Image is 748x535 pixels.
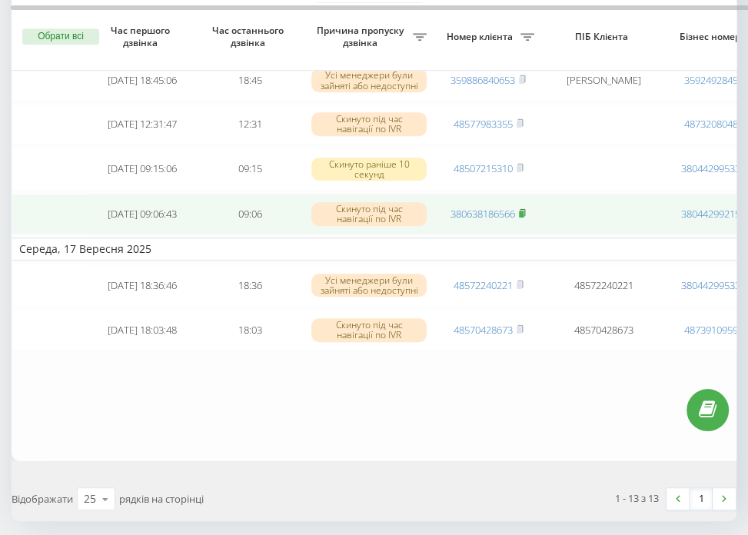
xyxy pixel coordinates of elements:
[88,60,196,101] td: [DATE] 18:45:06
[450,207,515,221] a: 380638186566
[208,25,291,48] span: Час останнього дзвінка
[311,112,427,135] div: Скинуто під час навігації по IVR
[311,68,427,91] div: Усі менеджери були зайняті або недоступні
[196,310,304,351] td: 18:03
[450,73,515,87] a: 359886840653
[542,264,665,307] td: 48572240221
[196,194,304,234] td: 09:06
[119,492,204,506] span: рядків на сторінці
[454,117,513,131] a: 48577983355
[88,310,196,351] td: [DATE] 18:03:48
[196,264,304,307] td: 18:36
[22,28,99,45] button: Обрати всі
[442,31,520,43] span: Номер клієнта
[681,161,746,175] a: 380442995338
[88,104,196,145] td: [DATE] 12:31:47
[454,161,513,175] a: 48507215310
[311,318,427,341] div: Скинуто під час навігації по IVR
[84,491,96,507] div: 25
[681,278,746,292] a: 380442995338
[454,323,513,337] a: 48570428673
[12,492,73,506] span: Відображати
[684,323,743,337] a: 48739109594
[196,148,304,191] td: 09:15
[684,117,743,131] a: 48732080489
[615,490,659,506] div: 1 - 13 з 13
[311,274,427,297] div: Усі менеджери були зайняті або недоступні
[196,104,304,145] td: 12:31
[88,264,196,307] td: [DATE] 18:36:46
[555,31,652,43] span: ПІБ Клієнта
[684,73,743,87] a: 35924928455
[690,488,713,510] a: 1
[88,194,196,234] td: [DATE] 09:06:43
[542,310,665,351] td: 48570428673
[196,60,304,101] td: 18:45
[101,25,184,48] span: Час першого дзвінка
[542,60,665,101] td: [PERSON_NAME]
[311,158,427,181] div: Скинуто раніше 10 секунд
[311,25,413,48] span: Причина пропуску дзвінка
[88,148,196,191] td: [DATE] 09:15:06
[681,207,746,221] a: 380442992155
[454,278,513,292] a: 48572240221
[311,202,427,225] div: Скинуто під час навігації по IVR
